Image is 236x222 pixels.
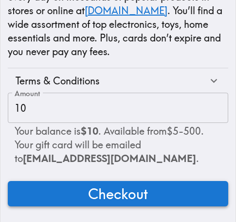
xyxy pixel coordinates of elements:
[8,181,228,206] button: Checkout
[16,74,207,88] div: Terms & Conditions
[81,125,98,137] b: $10
[15,125,204,164] span: Your balance is . Available from $5 - 500 . Your gift card will be emailed to .
[23,152,196,164] span: [EMAIL_ADDRESS][DOMAIN_NAME]
[88,184,148,203] span: Checkout
[8,68,228,94] div: Terms & Conditions
[85,4,167,17] a: [DOMAIN_NAME]
[15,88,40,99] label: Amount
